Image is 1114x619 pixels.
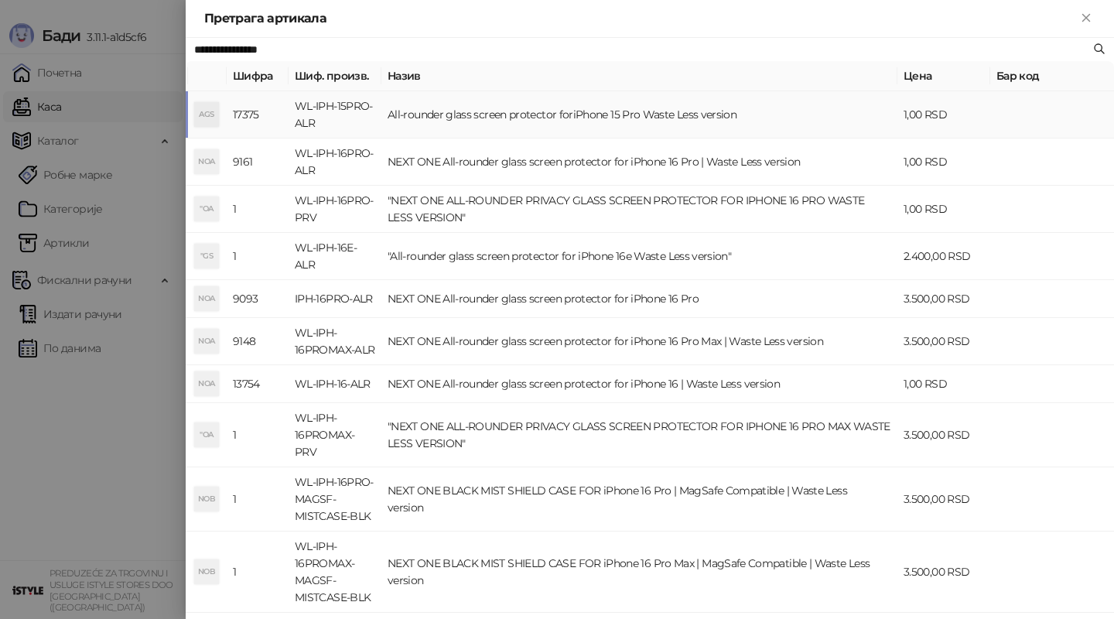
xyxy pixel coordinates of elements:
[897,467,990,532] td: 3.500,00 RSD
[194,149,219,174] div: NOA
[381,467,897,532] td: NEXT ONE BLACK MIST SHIELD CASE FOR iPhone 16 Pro | MagSafe Compatible | Waste Less version
[381,186,897,233] td: "NEXT ONE ALL-ROUNDER PRIVACY GLASS SCREEN PROTECTOR FOR IPHONE 16 PRO WASTE LESS VERSION"
[897,280,990,318] td: 3.500,00 RSD
[289,280,381,318] td: IPH-16PRO-ALR
[204,9,1077,28] div: Претрага артикала
[227,467,289,532] td: 1
[194,244,219,268] div: "GS
[381,403,897,467] td: "NEXT ONE ALL-ROUNDER PRIVACY GLASS SCREEN PROTECTOR FOR IPHONE 16 PRO MAX WASTE LESS VERSION"
[227,139,289,186] td: 9161
[289,365,381,403] td: WL-IPH-16-ALR
[194,102,219,127] div: AGS
[227,403,289,467] td: 1
[227,186,289,233] td: 1
[897,91,990,139] td: 1,00 RSD
[381,365,897,403] td: NEXT ONE All-rounder glass screen protector for iPhone 16 | Waste Less version
[194,286,219,311] div: NOA
[227,280,289,318] td: 9093
[289,403,381,467] td: WL-IPH-16PROMAX-PRV
[897,365,990,403] td: 1,00 RSD
[194,487,219,511] div: NOB
[990,61,1114,91] th: Бар код
[227,91,289,139] td: 17375
[289,532,381,613] td: WL-IPH-16PROMAX-MAGSF-MISTCASE-BLK
[227,365,289,403] td: 13754
[381,61,897,91] th: Назив
[897,233,990,280] td: 2.400,00 RSD
[897,186,990,233] td: 1,00 RSD
[194,371,219,396] div: NOA
[227,61,289,91] th: Шифра
[897,61,990,91] th: Цена
[381,91,897,139] td: All-rounder glass screen protector foriPhone 15 Pro Waste Less version
[381,318,897,365] td: NEXT ONE All-rounder glass screen protector for iPhone 16 Pro Max | Waste Less version
[1077,9,1095,28] button: Close
[897,139,990,186] td: 1,00 RSD
[194,329,219,354] div: NOA
[381,280,897,318] td: NEXT ONE All-rounder glass screen protector for iPhone 16 Pro
[289,467,381,532] td: WL-IPH-16PRO-MAGSF-MISTCASE-BLK
[194,559,219,584] div: NOB
[897,318,990,365] td: 3.500,00 RSD
[194,197,219,221] div: "OA
[381,233,897,280] td: "All-rounder glass screen protector for iPhone 16e Waste Less version"
[289,318,381,365] td: WL-IPH-16PROMAX-ALR
[897,403,990,467] td: 3.500,00 RSD
[194,422,219,447] div: "OA
[227,318,289,365] td: 9148
[289,233,381,280] td: WL-IPH-16E-ALR
[897,532,990,613] td: 3.500,00 RSD
[381,139,897,186] td: NEXT ONE All-rounder glass screen protector for iPhone 16 Pro | Waste Less version
[289,61,381,91] th: Шиф. произв.
[289,186,381,233] td: WL-IPH-16PRO-PRV
[289,91,381,139] td: WL-IPH-15PRO-ALR
[227,233,289,280] td: 1
[381,532,897,613] td: NEXT ONE BLACK MIST SHIELD CASE FOR iPhone 16 Pro Max | MagSafe Compatible | Waste Less version
[289,139,381,186] td: WL-IPH-16PRO- ALR
[227,532,289,613] td: 1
